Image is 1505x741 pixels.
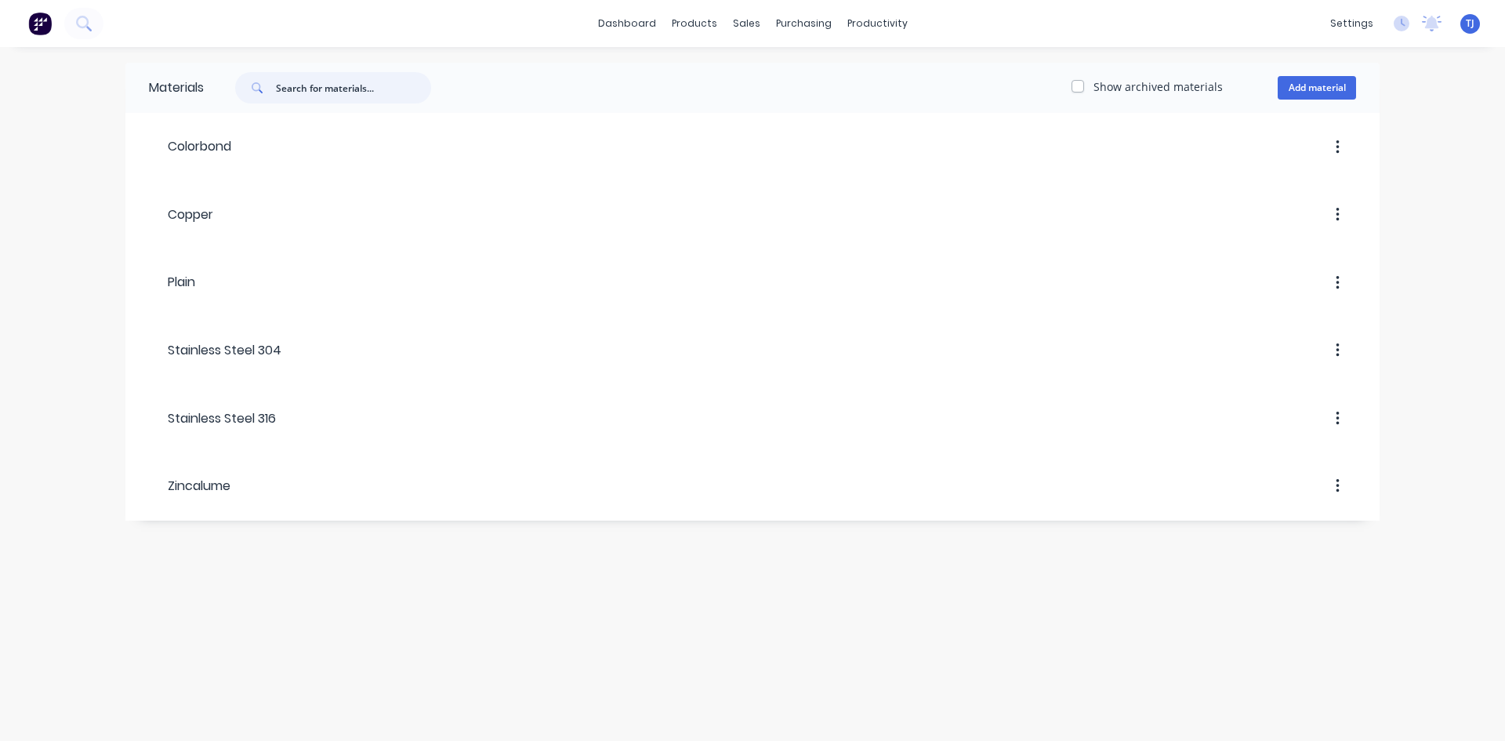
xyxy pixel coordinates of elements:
[1466,16,1474,31] span: TJ
[149,477,230,496] div: Zincalume
[840,12,916,35] div: productivity
[1093,78,1223,95] label: Show archived materials
[1278,76,1356,100] button: Add material
[149,137,231,156] div: Colorbond
[725,12,768,35] div: sales
[664,12,725,35] div: products
[149,273,195,292] div: Plain
[28,12,52,35] img: Factory
[149,341,281,360] div: Stainless Steel 304
[149,409,276,428] div: Stainless Steel 316
[149,205,213,224] div: Copper
[768,12,840,35] div: purchasing
[1322,12,1381,35] div: settings
[125,63,204,113] div: Materials
[276,72,431,104] input: Search for materials...
[590,12,664,35] a: dashboard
